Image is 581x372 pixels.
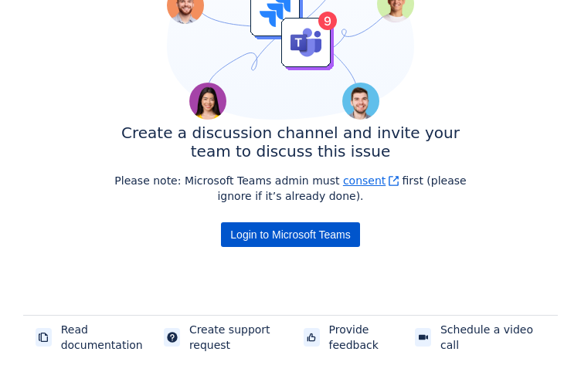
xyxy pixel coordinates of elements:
[440,322,539,353] span: Schedule a video call
[343,174,399,187] a: consent
[164,322,304,353] a: Create support request
[61,322,158,353] span: Read documentation
[111,173,470,204] p: Please note: Microsoft Teams admin must first (please ignore if it’s already done).
[329,322,409,353] span: Provide feedback
[166,331,178,343] span: support
[417,331,430,343] span: videoCall
[415,322,545,353] a: Schedule a video call
[189,322,297,353] span: Create support request
[221,222,359,247] div: Button group
[37,331,49,343] span: documentation
[304,322,415,353] a: Provide feedback
[36,322,164,353] a: Read documentation
[111,123,470,161] h4: Create a discussion channel and invite your team to discuss this issue
[305,331,318,343] span: feedback
[221,222,359,247] button: Login to Microsoft Teams
[230,222,350,247] span: Login to Microsoft Teams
